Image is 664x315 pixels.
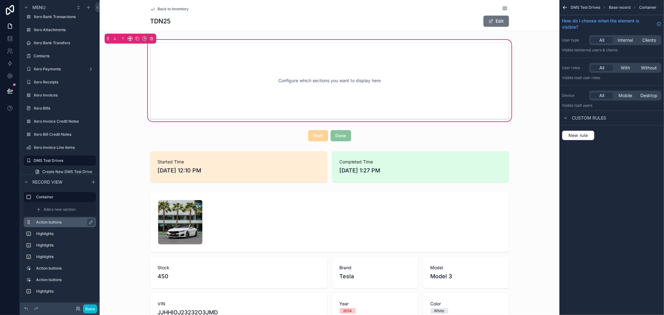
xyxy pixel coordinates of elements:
a: Back to Inventory [150,7,189,12]
button: Done [83,304,97,313]
p: Visible to [562,103,662,108]
label: Xero Bills [34,106,95,111]
a: Create New DMS Test Drive [31,167,96,177]
span: Add a new section [44,207,76,212]
label: User type [562,38,587,43]
label: Xero Payments [34,67,86,72]
label: Highlights [36,231,93,236]
label: Highlights [36,243,93,248]
label: Highlights [36,289,93,294]
p: Visible to [562,75,662,80]
span: Base record [609,5,630,10]
label: Xero Invoice Credit Notes [34,119,95,124]
span: Custom rules [572,115,606,121]
div: scrollable content [20,189,100,303]
span: all users [578,103,592,108]
a: Xero Bill Credit Notes [24,129,96,139]
label: Xero Attachments [34,27,95,32]
label: DMS Test Drives [34,158,92,163]
a: Xero Invoice Line Items [24,143,96,153]
a: Xero Bills [24,103,96,113]
a: Xero Invoice Credit Notes [24,116,96,126]
label: Highlights [36,254,93,259]
div: Configure which sections you want to display here [161,53,499,109]
label: Action buttons [36,220,91,225]
a: Xero Invoices [24,90,96,100]
label: Action buttons [36,277,93,282]
span: Container [639,5,657,10]
button: New rule [562,130,595,140]
label: Action buttons [36,266,93,271]
span: Mobile [619,92,632,99]
label: Xero Invoices [34,93,95,98]
span: How do I choose when the element is visible? [562,18,654,30]
a: Xero Attachments [24,25,96,35]
a: Xero Payments [24,64,96,74]
span: Create New DMS Test Drive [42,169,92,174]
span: Menu [32,4,45,11]
span: New rule [566,133,591,138]
span: All user roles [578,75,600,80]
label: Xero Invoice Line Items [34,145,95,150]
a: DMS Test Drives [24,156,96,166]
span: Record view [32,179,63,185]
span: Clients [642,37,656,43]
label: User roles [562,65,587,70]
a: Xero Bank Transfers [24,38,96,48]
span: Internal users & clients [578,48,618,52]
p: Visible to [562,48,662,53]
span: Desktop [641,92,658,99]
span: All [599,92,604,99]
label: Device [562,93,587,98]
a: Contacts [24,51,96,61]
a: Xero Bank Transactions [24,12,96,22]
label: Xero Bank Transfers [34,40,95,45]
span: All [599,37,604,43]
label: Xero Receipts [34,80,95,85]
label: Container [36,195,91,200]
span: Without [641,65,657,71]
span: DMS Test Drives [571,5,600,10]
label: Xero Bank Transactions [34,14,95,19]
label: Xero Bill Credit Notes [34,132,95,137]
button: Edit [483,16,509,27]
a: Xero Receipts [24,77,96,87]
span: All [599,65,604,71]
span: With [621,65,630,71]
span: Internal [618,37,633,43]
a: How do I choose when the element is visible? [562,18,662,30]
label: Contacts [34,54,95,59]
span: Back to Inventory [158,7,189,12]
h1: TDN25 [150,17,171,26]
